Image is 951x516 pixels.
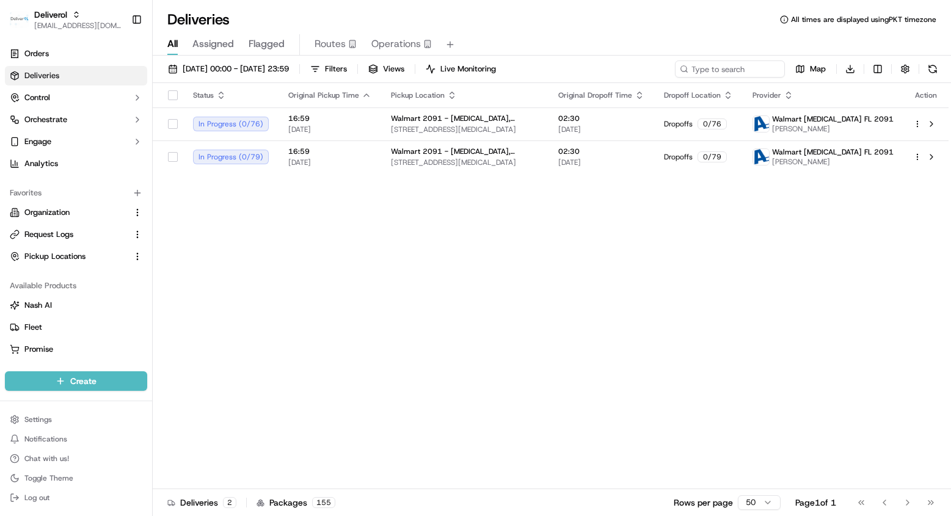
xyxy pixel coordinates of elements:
div: 2 [223,497,236,508]
span: Operations [371,37,421,51]
span: [DATE] [288,125,371,134]
span: Provider [752,90,781,100]
button: [DATE] 00:00 - [DATE] 23:59 [162,60,294,78]
span: All [167,37,178,51]
img: ActionCourier.png [753,116,769,132]
div: Packages [257,496,335,509]
span: Dropoffs [664,119,693,129]
button: Notifications [5,431,147,448]
div: Favorites [5,183,147,203]
button: DeliverolDeliverol[EMAIL_ADDRESS][DOMAIN_NAME] [5,5,126,34]
button: Control [5,88,147,107]
span: [STREET_ADDRESS][MEDICAL_DATA] [391,125,539,134]
a: Organization [10,207,128,218]
a: Request Logs [10,229,128,240]
span: Notifications [24,434,67,444]
button: Views [363,60,410,78]
span: Chat with us! [24,454,69,463]
span: Assigned [192,37,234,51]
span: Map [810,64,826,74]
span: Orchestrate [24,114,67,125]
span: Control [24,92,50,103]
button: Filters [305,60,352,78]
span: Pickup Location [391,90,445,100]
input: Type to search [675,60,785,78]
button: Settings [5,411,147,428]
span: [DATE] [558,158,644,167]
span: [PERSON_NAME] [772,124,894,134]
a: Orders [5,44,147,64]
button: Live Monitoring [420,60,501,78]
button: Orchestrate [5,110,147,129]
span: [DATE] [558,125,644,134]
button: Create [5,371,147,391]
a: Analytics [5,154,147,173]
button: Organization [5,203,147,222]
span: Organization [24,207,70,218]
span: Settings [24,415,52,424]
span: Filters [325,64,347,74]
span: Walmart [MEDICAL_DATA] FL 2091 [772,147,894,157]
button: Engage [5,132,147,151]
button: Chat with us! [5,450,147,467]
div: 155 [312,497,335,508]
span: Status [193,90,214,100]
button: Nash AI [5,296,147,315]
span: 16:59 [288,147,371,156]
span: Walmart [MEDICAL_DATA] FL 2091 [772,114,894,124]
span: Dropoffs [664,152,693,162]
span: 02:30 [558,147,644,156]
span: Walmart 2091 - [MEDICAL_DATA], [GEOGRAPHIC_DATA] [391,147,539,156]
a: Nash AI [10,300,142,311]
img: ActionCourier.png [753,149,769,165]
button: Toggle Theme [5,470,147,487]
button: Map [790,60,831,78]
span: 02:30 [558,114,644,123]
span: Pickup Locations [24,251,86,262]
span: Deliveries [24,70,59,81]
span: [DATE] 00:00 - [DATE] 23:59 [183,64,289,74]
button: Pickup Locations [5,247,147,266]
div: 0 / 79 [698,151,727,162]
button: Deliverol [34,9,67,21]
a: Fleet [10,322,142,333]
button: [EMAIL_ADDRESS][DOMAIN_NAME] [34,21,122,31]
img: Deliverol [10,11,29,28]
button: Request Logs [5,225,147,244]
span: [STREET_ADDRESS][MEDICAL_DATA] [391,158,539,167]
div: Available Products [5,276,147,296]
span: Request Logs [24,229,73,240]
span: Original Pickup Time [288,90,359,100]
a: Pickup Locations [10,251,128,262]
span: Walmart 2091 - [MEDICAL_DATA], [GEOGRAPHIC_DATA] [391,114,539,123]
a: Deliveries [5,66,147,85]
h1: Deliveries [167,10,230,29]
div: 0 / 76 [698,118,727,129]
span: Flagged [249,37,285,51]
a: Promise [10,344,142,355]
button: Fleet [5,318,147,337]
button: Promise [5,340,147,359]
span: [DATE] [288,158,371,167]
span: Original Dropoff Time [558,90,632,100]
button: Refresh [924,60,941,78]
span: All times are displayed using PKT timezone [791,15,936,24]
span: Live Monitoring [440,64,496,74]
div: Page 1 of 1 [795,496,836,509]
span: Promise [24,344,53,355]
span: 16:59 [288,114,371,123]
span: Nash AI [24,300,52,311]
span: Fleet [24,322,42,333]
span: Routes [315,37,346,51]
button: Log out [5,489,147,506]
span: Analytics [24,158,58,169]
p: Rows per page [674,496,733,509]
div: Action [913,90,939,100]
span: [PERSON_NAME] [772,157,894,167]
span: Create [70,375,97,387]
span: Toggle Theme [24,473,73,483]
span: Log out [24,493,49,503]
span: Engage [24,136,51,147]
